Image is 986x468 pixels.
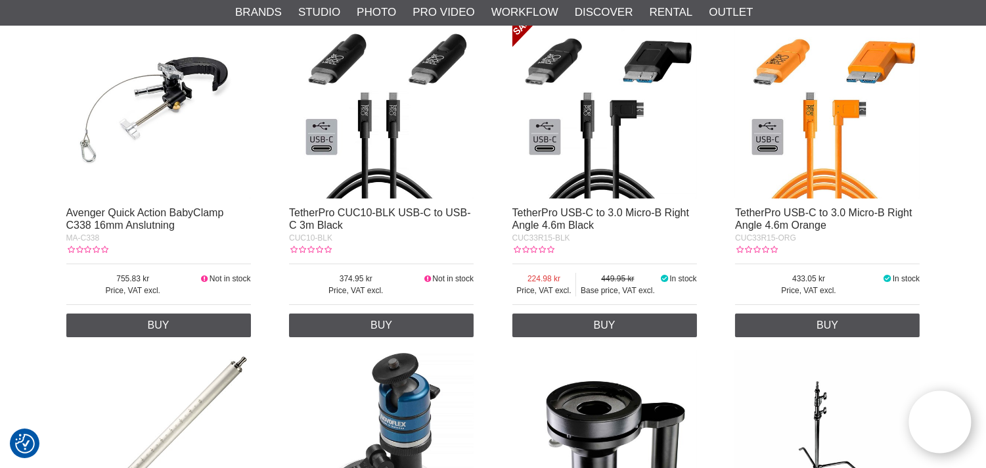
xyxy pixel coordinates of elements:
span: 755.83 [66,273,200,285]
a: Outlet [709,4,753,21]
img: TetherPro USB-C to 3.0 Micro-B Right Angle 4.6m Black [512,14,697,199]
span: CUC33R15-BLK [512,233,570,243]
a: Buy [735,314,920,337]
span: MA-C338 [66,233,100,243]
span: Price, VAT excl. [289,285,423,296]
a: TetherPro CUC10-BLK USB-C to USB-C 3m Black [289,207,471,231]
a: Buy [289,314,474,337]
span: Not in stock [210,274,251,283]
span: 449.95 [576,273,659,285]
span: Not in stock [432,274,474,283]
span: Price, VAT excl. [735,285,882,296]
img: TetherPro USB-C to 3.0 Micro-B Right Angle 4.6m Orange [735,14,920,199]
span: Price, VAT excl. [512,285,576,296]
i: In stock [660,274,670,283]
span: 433.05 [735,273,882,285]
a: Rental [650,4,693,21]
a: Avenger Quick Action BabyClamp C338 16mm Anslutning [66,207,224,231]
img: Revisit consent button [15,434,35,454]
i: In stock [882,274,893,283]
i: Not in stock [423,274,433,283]
img: Avenger Quick Action BabyClamp C338 16mm Anslutning [66,14,251,199]
span: In stock [893,274,920,283]
span: 374.95 [289,273,423,285]
a: TetherPro USB-C to 3.0 Micro-B Right Angle 4.6m Orange [735,207,912,231]
div: Customer rating: 0 [735,244,777,256]
span: CUC33R15-ORG [735,233,796,243]
button: Consent Preferences [15,432,35,456]
img: TetherPro CUC10-BLK USB-C to USB-C 3m Black [289,14,474,199]
span: 224.98 [512,273,576,285]
a: Discover [575,4,633,21]
span: Base price, VAT excl. [576,285,659,296]
i: Not in stock [200,274,210,283]
span: CUC10-BLK [289,233,332,243]
div: Customer rating: 0 [66,244,108,256]
a: TetherPro USB-C to 3.0 Micro-B Right Angle 4.6m Black [512,207,689,231]
div: Customer rating: 0 [289,244,331,256]
a: Buy [66,314,251,337]
a: Studio [298,4,340,21]
a: Photo [357,4,396,21]
a: Buy [512,314,697,337]
span: Price, VAT excl. [66,285,200,296]
a: Pro Video [413,4,474,21]
div: Customer rating: 0 [512,244,554,256]
span: In stock [669,274,696,283]
a: Brands [235,4,282,21]
a: Workflow [491,4,558,21]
